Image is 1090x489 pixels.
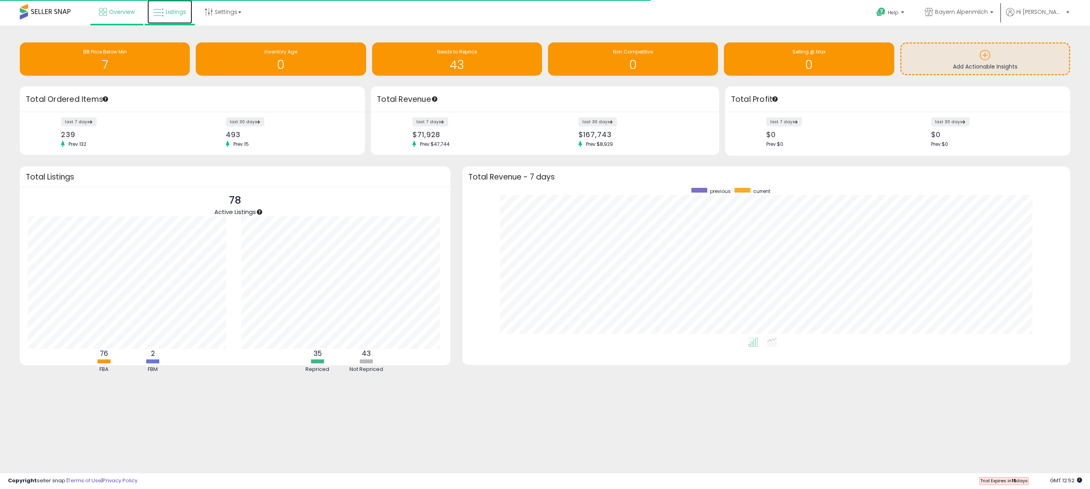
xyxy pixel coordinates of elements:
label: last 7 days [766,117,802,126]
span: Prev: $0 [931,141,948,147]
h1: 0 [552,58,714,71]
div: Tooltip anchor [431,96,438,103]
b: 76 [100,349,108,358]
i: Get Help [876,7,886,17]
h1: 0 [200,58,362,71]
span: Listings [166,8,186,16]
a: Add Actionable Insights [901,44,1069,74]
span: Bayern Alpenmilch [935,8,988,16]
div: $71,928 [412,130,539,139]
div: $167,743 [578,130,705,139]
div: Not Repriced [342,366,390,373]
div: $0 [931,130,1056,139]
div: FBA [80,366,128,373]
span: previous [710,188,731,195]
label: last 30 days [226,117,264,126]
span: Prev: $8,929 [582,141,617,147]
div: FBM [129,366,177,373]
h1: 0 [728,58,890,71]
label: last 30 days [931,117,970,126]
span: Prev: 15 [229,141,253,147]
span: current [753,188,770,195]
h1: 7 [24,58,186,71]
span: Inventory Age [264,48,297,55]
a: Non Competitive 0 [548,42,718,76]
a: Needs to Reprice 43 [372,42,542,76]
p: 78 [214,193,256,208]
a: BB Price Below Min 7 [20,42,190,76]
span: Non Competitive [613,48,653,55]
b: 35 [313,349,322,358]
h3: Total Revenue - 7 days [468,174,1064,180]
a: Help [870,1,912,26]
span: Prev: $0 [766,141,783,147]
div: Repriced [294,366,341,373]
div: 493 [226,130,351,139]
div: Tooltip anchor [256,208,263,216]
div: Tooltip anchor [102,96,109,103]
span: Add Actionable Insights [953,63,1017,71]
b: 43 [362,349,371,358]
a: Hi [PERSON_NAME] [1006,8,1069,26]
div: $0 [766,130,891,139]
span: Needs to Reprice [437,48,477,55]
span: Help [888,9,899,16]
a: Selling @ Max 0 [724,42,894,76]
h3: Total Ordered Items [26,94,359,105]
span: Prev: 132 [65,141,90,147]
label: last 7 days [412,117,448,126]
label: last 7 days [61,117,97,126]
span: Active Listings [214,208,256,216]
span: Selling @ Max [792,48,826,55]
h3: Total Listings [26,174,445,180]
div: Tooltip anchor [771,96,779,103]
a: Inventory Age 0 [196,42,366,76]
span: Prev: $47,744 [416,141,454,147]
label: last 30 days [578,117,617,126]
div: 239 [61,130,186,139]
span: Hi [PERSON_NAME] [1016,8,1064,16]
span: BB Price Below Min [83,48,127,55]
b: 2 [151,349,155,358]
h1: 43 [376,58,538,71]
h3: Total Profit [731,94,1064,105]
h3: Total Revenue [377,94,713,105]
span: Overview [109,8,135,16]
